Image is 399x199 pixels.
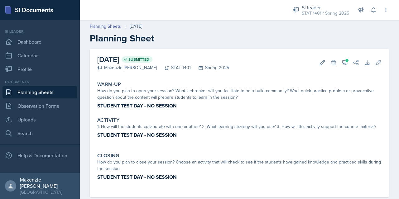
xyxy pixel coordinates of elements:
label: Warm-Up [97,81,121,88]
div: How do you plan to close your session? Choose an activity that will check to see if the students ... [97,159,382,172]
a: Calendar [2,49,77,62]
a: Planning Sheets [90,23,121,30]
div: [DATE] [130,23,142,30]
a: Search [2,127,77,140]
div: Documents [2,79,77,85]
div: Si leader [2,29,77,34]
a: Uploads [2,113,77,126]
div: STAT 1401 [157,64,191,71]
h2: [DATE] [97,54,229,65]
label: Activity [97,117,119,123]
a: Planning Sheets [2,86,77,98]
strong: STUDENT TEST DAY - NO SESSION [97,102,177,109]
div: STAT 1401 / Spring 2025 [302,10,349,17]
strong: STUDENT TEST DAY - NO SESSION [97,173,177,181]
label: Closing [97,153,119,159]
div: Makenzie [PERSON_NAME] [97,64,157,71]
div: Makenzie [PERSON_NAME] [20,177,75,189]
a: Observation Forms [2,100,77,112]
div: Help & Documentation [2,149,77,162]
div: [GEOGRAPHIC_DATA] [20,189,75,195]
strong: STUDENT TEST DAY - NO SESSION [97,131,177,139]
div: How do you plan to open your session? What icebreaker will you facilitate to help build community... [97,88,382,101]
div: 1. How will the students collaborate with one another? 2. What learning strategy will you use? 3.... [97,123,382,130]
a: Profile [2,63,77,75]
a: Dashboard [2,36,77,48]
h2: Planning Sheet [90,33,389,44]
div: Spring 2025 [191,64,229,71]
span: Submitted [128,57,149,62]
div: Si leader [302,4,349,11]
